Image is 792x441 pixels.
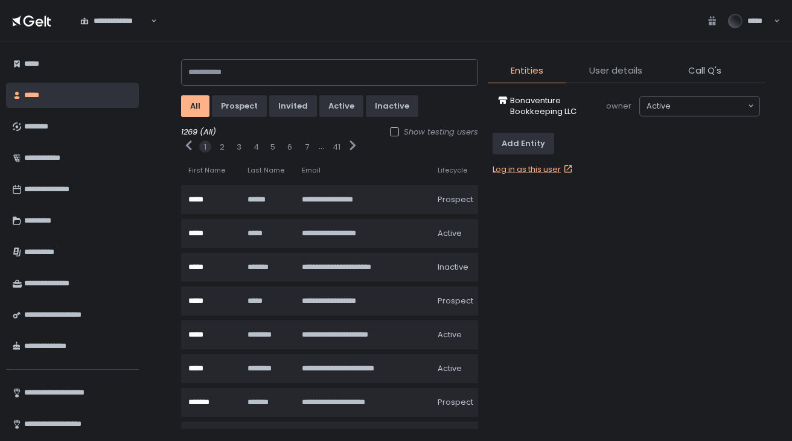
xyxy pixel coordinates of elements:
[493,133,554,154] button: Add Entity
[438,262,468,273] span: inactive
[438,296,473,306] span: prospect
[220,142,225,153] button: 2
[438,363,462,374] span: active
[254,142,259,153] button: 4
[149,15,150,27] input: Search for option
[188,166,225,175] span: First Name
[366,95,418,117] button: inactive
[221,101,258,112] div: prospect
[640,97,759,116] div: Search for option
[502,138,545,149] div: Add Entity
[375,101,409,112] div: inactive
[688,64,721,78] span: Call Q's
[438,194,473,205] span: prospect
[269,95,317,117] button: invited
[212,95,267,117] button: prospect
[181,127,478,138] div: 1269 (All)
[319,141,324,152] div: ...
[438,329,462,340] span: active
[72,8,157,34] div: Search for option
[438,166,467,175] span: Lifecycle
[305,142,309,153] button: 7
[333,142,340,153] button: 41
[438,397,473,408] span: prospect
[511,64,543,78] span: Entities
[328,101,354,112] div: active
[647,101,671,112] span: active
[606,100,631,112] span: owner
[247,166,284,175] span: Last Name
[287,142,292,153] button: 6
[278,101,308,112] div: invited
[671,100,747,112] input: Search for option
[589,64,642,78] span: User details
[302,166,321,175] span: Email
[204,142,206,153] button: 1
[181,95,209,117] button: All
[493,90,605,122] a: Bonaventure Bookkeeping LLC
[438,228,462,239] span: active
[190,101,200,112] div: All
[270,142,275,153] button: 5
[237,142,241,153] button: 3
[493,164,575,175] a: Log in as this user
[319,95,363,117] button: active
[510,95,600,117] span: Bonaventure Bookkeeping LLC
